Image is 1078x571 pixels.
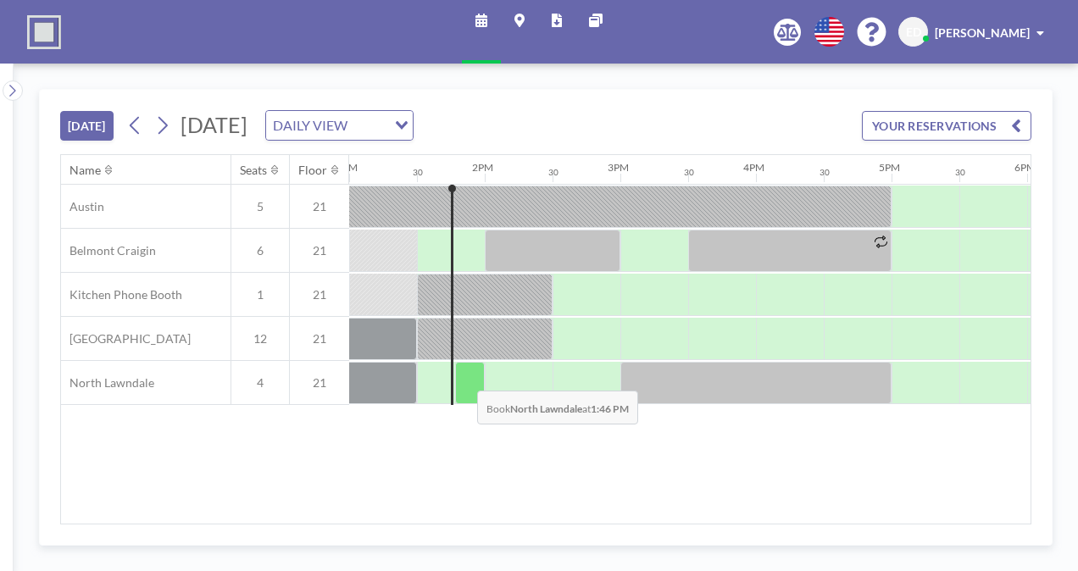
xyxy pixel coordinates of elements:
button: YOUR RESERVATIONS [862,111,1031,141]
b: 1:46 PM [591,402,629,415]
span: Kitchen Phone Booth [61,287,182,302]
div: 2PM [472,161,493,174]
span: 21 [290,331,349,346]
div: Seats [240,163,267,178]
span: Belmont Craigin [61,243,156,258]
div: Name [69,163,101,178]
div: 30 [684,167,694,178]
div: 5PM [879,161,900,174]
span: DAILY VIEW [269,114,351,136]
span: [GEOGRAPHIC_DATA] [61,331,191,346]
div: Floor [298,163,327,178]
div: 30 [548,167,558,178]
span: Book at [477,391,638,424]
span: 21 [290,375,349,391]
div: 30 [413,167,423,178]
span: 4 [231,375,289,391]
img: organization-logo [27,15,61,49]
b: North Lawndale [510,402,582,415]
span: 5 [231,199,289,214]
span: 12 [231,331,289,346]
span: 21 [290,199,349,214]
div: 4PM [743,161,764,174]
span: Austin [61,199,104,214]
span: 21 [290,287,349,302]
span: 1 [231,287,289,302]
span: [DATE] [181,112,247,137]
span: 6 [231,243,289,258]
button: [DATE] [60,111,114,141]
span: [PERSON_NAME] [935,25,1030,40]
div: 30 [955,167,965,178]
span: 21 [290,243,349,258]
div: 3PM [608,161,629,174]
span: North Lawndale [61,375,154,391]
div: 6PM [1014,161,1036,174]
input: Search for option [353,114,385,136]
div: 30 [820,167,830,178]
div: Search for option [266,111,413,140]
span: ED [906,25,921,40]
